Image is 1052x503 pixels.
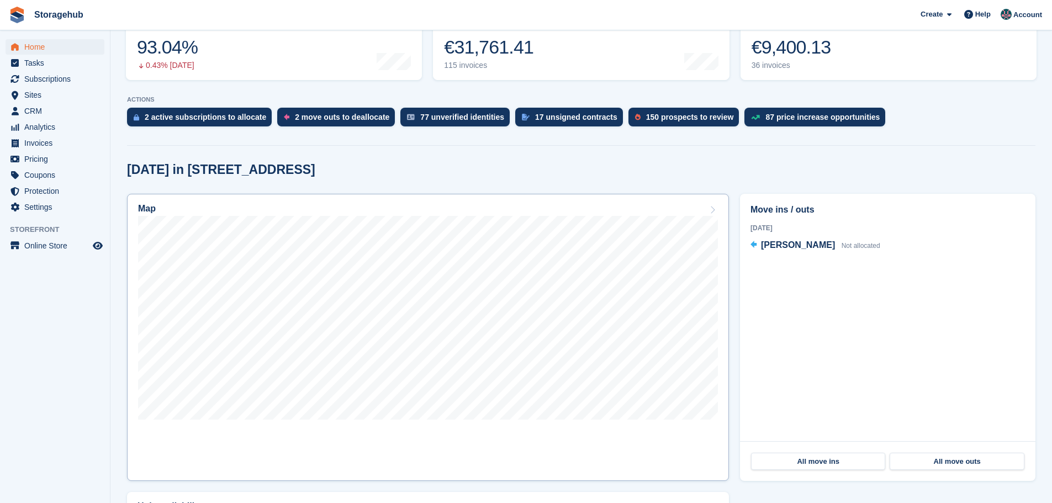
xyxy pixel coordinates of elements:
[635,114,641,120] img: prospect-51fa495bee0391a8d652442698ab0144808aea92771e9ea1ae160a38d050c398.svg
[6,71,104,87] a: menu
[24,151,91,167] span: Pricing
[277,108,400,132] a: 2 move outs to deallocate
[522,114,530,120] img: contract_signature_icon-13c848040528278c33f63329250d36e43548de30e8caae1d1a13099fd9432cc5.svg
[6,183,104,199] a: menu
[91,239,104,252] a: Preview store
[24,199,91,215] span: Settings
[750,203,1025,216] h2: Move ins / outs
[24,103,91,119] span: CRM
[127,108,277,132] a: 2 active subscriptions to allocate
[127,194,729,481] a: Map
[24,87,91,103] span: Sites
[6,199,104,215] a: menu
[6,103,104,119] a: menu
[975,9,991,20] span: Help
[6,135,104,151] a: menu
[134,114,139,121] img: active_subscription_to_allocate_icon-d502201f5373d7db506a760aba3b589e785aa758c864c3986d89f69b8ff3...
[138,204,156,214] h2: Map
[6,167,104,183] a: menu
[145,113,266,121] div: 2 active subscriptions to allocate
[24,238,91,253] span: Online Store
[750,239,880,253] a: [PERSON_NAME] Not allocated
[646,113,734,121] div: 150 prospects to review
[515,108,628,132] a: 17 unsigned contracts
[761,240,835,250] span: [PERSON_NAME]
[24,167,91,183] span: Coupons
[24,55,91,71] span: Tasks
[6,119,104,135] a: menu
[407,114,415,120] img: verify_identity-adf6edd0f0f0b5bbfe63781bf79b02c33cf7c696d77639b501bdc392416b5a36.svg
[24,39,91,55] span: Home
[751,115,760,120] img: price_increase_opportunities-93ffe204e8149a01c8c9dc8f82e8f89637d9d84a8eef4429ea346261dce0b2c0.svg
[420,113,504,121] div: 77 unverified identities
[842,242,880,250] span: Not allocated
[752,36,831,59] div: €9,400.13
[6,39,104,55] a: menu
[6,238,104,253] a: menu
[744,108,891,132] a: 87 price increase opportunities
[921,9,943,20] span: Create
[628,108,745,132] a: 150 prospects to review
[24,135,91,151] span: Invoices
[6,55,104,71] a: menu
[126,10,422,80] a: Occupancy 93.04% 0.43% [DATE]
[444,36,533,59] div: €31,761.41
[10,224,110,235] span: Storefront
[765,113,880,121] div: 87 price increase opportunities
[1013,9,1042,20] span: Account
[752,61,831,70] div: 36 invoices
[24,71,91,87] span: Subscriptions
[535,113,617,121] div: 17 unsigned contracts
[24,119,91,135] span: Analytics
[400,108,515,132] a: 77 unverified identities
[433,10,729,80] a: Month-to-date sales €31,761.41 115 invoices
[137,61,198,70] div: 0.43% [DATE]
[6,87,104,103] a: menu
[127,162,315,177] h2: [DATE] in [STREET_ADDRESS]
[750,223,1025,233] div: [DATE]
[751,453,885,470] a: All move ins
[444,61,533,70] div: 115 invoices
[24,183,91,199] span: Protection
[284,114,289,120] img: move_outs_to_deallocate_icon-f764333ba52eb49d3ac5e1228854f67142a1ed5810a6f6cc68b1a99e826820c5.svg
[30,6,88,24] a: Storagehub
[1001,9,1012,20] img: Anirudh Muralidharan
[295,113,389,121] div: 2 move outs to deallocate
[741,10,1037,80] a: Awaiting payment €9,400.13 36 invoices
[9,7,25,23] img: stora-icon-8386f47178a22dfd0bd8f6a31ec36ba5ce8667c1dd55bd0f319d3a0aa187defe.svg
[127,96,1035,103] p: ACTIONS
[6,151,104,167] a: menu
[137,36,198,59] div: 93.04%
[890,453,1024,470] a: All move outs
